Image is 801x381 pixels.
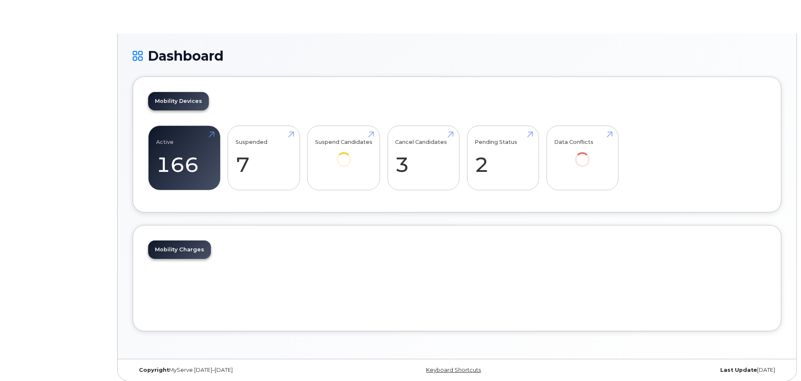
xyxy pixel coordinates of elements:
[395,130,452,186] a: Cancel Candidates 3
[133,49,781,63] h1: Dashboard
[156,130,213,186] a: Active 166
[148,240,211,259] a: Mobility Charges
[720,367,757,373] strong: Last Update
[315,130,372,179] a: Suspend Candidates
[475,130,531,186] a: Pending Status 2
[133,367,349,373] div: MyServe [DATE]–[DATE]
[236,130,292,186] a: Suspended 7
[426,367,481,373] a: Keyboard Shortcuts
[139,367,169,373] strong: Copyright
[554,130,611,179] a: Data Conflicts
[565,367,781,373] div: [DATE]
[148,92,209,110] a: Mobility Devices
